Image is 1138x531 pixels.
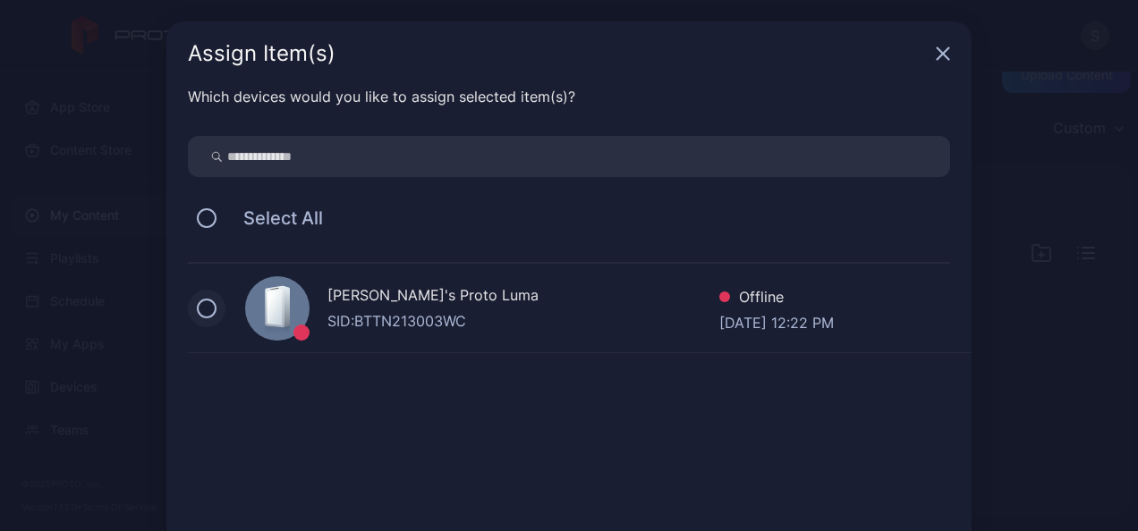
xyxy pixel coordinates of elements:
div: [DATE] 12:22 PM [719,312,834,330]
div: Which devices would you like to assign selected item(s)? [188,86,950,107]
span: Select All [225,207,323,229]
div: Offline [719,286,834,312]
div: Assign Item(s) [188,43,929,64]
div: [PERSON_NAME]'s Proto Luma [327,284,719,310]
div: SID: BTTN213003WC [327,310,719,332]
